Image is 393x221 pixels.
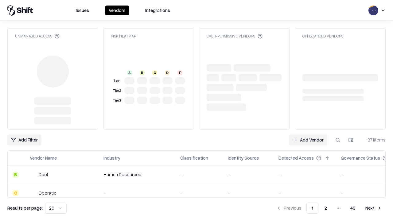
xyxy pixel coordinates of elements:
div: C [13,190,19,196]
div: - [278,171,331,178]
div: D [165,70,170,75]
div: Deel [38,171,48,178]
div: Over-Permissive Vendors [207,33,263,39]
button: 49 [345,203,360,214]
div: Governance Status [341,155,380,161]
div: Unmanaged Access [15,33,60,39]
div: Tier 2 [112,88,122,93]
button: 1 [306,203,318,214]
div: Detected Access [278,155,314,161]
div: B [13,172,19,178]
button: 2 [320,203,332,214]
div: - [180,171,218,178]
div: - [278,190,331,196]
div: Identity Source [228,155,259,161]
div: Tier 3 [112,98,122,103]
div: - [228,171,269,178]
button: Next [362,203,386,214]
div: C [152,70,157,75]
p: Results per page: [7,205,43,211]
img: Deel [30,172,36,178]
nav: pagination [273,203,386,214]
div: Classification [180,155,208,161]
div: B [140,70,145,75]
div: Risk Heatmap [111,33,136,39]
div: Industry [103,155,120,161]
div: 971 items [361,137,386,143]
div: Tier 1 [112,78,122,83]
div: - [103,190,170,196]
a: Add Vendor [289,134,327,145]
div: - [228,190,269,196]
button: Issues [72,6,93,15]
div: Vendor Name [30,155,57,161]
div: - [180,190,218,196]
div: A [127,70,132,75]
div: Operatix [38,190,56,196]
div: Human Resources [103,171,170,178]
button: Add Filter [7,134,41,145]
div: Offboarded Vendors [302,33,343,39]
button: Integrations [142,6,174,15]
img: Operatix [30,190,36,196]
div: F [177,70,182,75]
button: Vendors [105,6,129,15]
